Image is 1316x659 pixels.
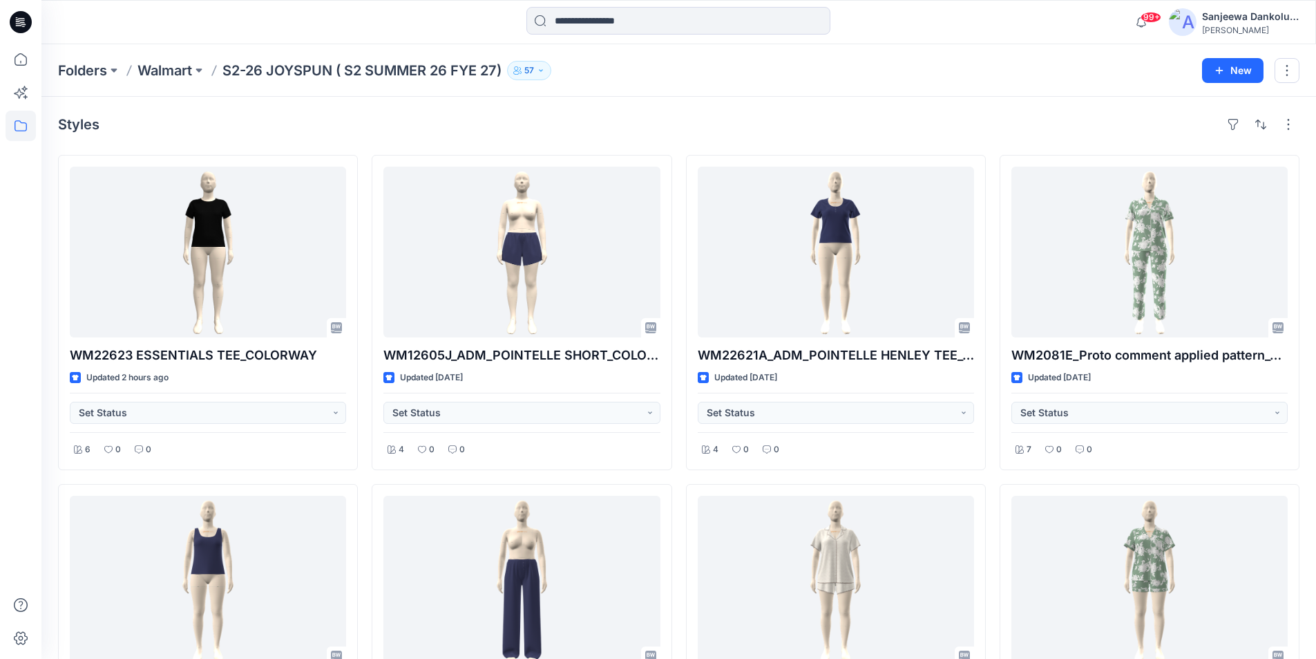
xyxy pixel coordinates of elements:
[86,371,169,385] p: Updated 2 hours ago
[70,167,346,337] a: WM22623 ESSENTIALS TEE_COLORWAY
[1011,167,1288,337] a: WM2081E_Proto comment applied pattern_Colorway_REV11
[1141,12,1161,23] span: 99+
[115,443,121,457] p: 0
[1011,346,1288,365] p: WM2081E_Proto comment applied pattern_Colorway_REV11
[383,346,660,365] p: WM12605J_ADM_POINTELLE SHORT_COLORWAY_REV5
[58,61,107,80] a: Folders
[714,371,777,385] p: Updated [DATE]
[85,443,90,457] p: 6
[459,443,465,457] p: 0
[743,443,749,457] p: 0
[1027,443,1031,457] p: 7
[698,346,974,365] p: WM22621A_ADM_POINTELLE HENLEY TEE_COLORWAY_REV5L
[429,443,435,457] p: 0
[58,116,99,133] h4: Styles
[713,443,718,457] p: 4
[399,443,404,457] p: 4
[70,346,346,365] p: WM22623 ESSENTIALS TEE_COLORWAY
[1202,8,1299,25] div: Sanjeewa Dankoluwage
[507,61,551,80] button: 57
[222,61,502,80] p: S2-26 JOYSPUN ( S2 SUMMER 26 FYE 27)
[1028,371,1091,385] p: Updated [DATE]
[1056,443,1062,457] p: 0
[400,371,463,385] p: Updated [DATE]
[383,167,660,337] a: WM12605J_ADM_POINTELLE SHORT_COLORWAY_REV5
[146,443,151,457] p: 0
[698,167,974,337] a: WM22621A_ADM_POINTELLE HENLEY TEE_COLORWAY_REV5L
[524,63,534,78] p: 57
[137,61,192,80] a: Walmart
[1087,443,1092,457] p: 0
[1169,8,1196,36] img: avatar
[1202,25,1299,35] div: [PERSON_NAME]
[1202,58,1263,83] button: New
[774,443,779,457] p: 0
